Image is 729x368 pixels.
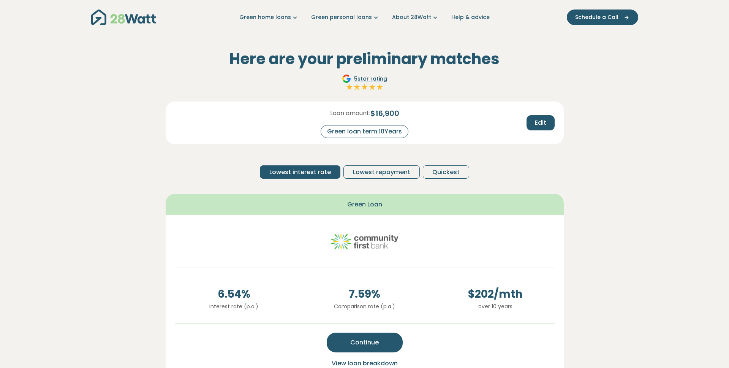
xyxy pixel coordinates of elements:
[527,115,555,130] button: Edit
[311,13,380,21] a: Green personal loans
[166,50,564,68] h2: Here are your preliminary matches
[269,168,331,177] span: Lowest interest rate
[341,74,388,92] a: Google5star ratingFull starFull starFull starFull starFull star
[327,333,403,352] button: Continue
[451,13,490,21] a: Help & advice
[305,286,424,302] span: 7.59 %
[353,83,361,91] img: Full star
[239,13,299,21] a: Green home loans
[353,168,410,177] span: Lowest repayment
[91,8,638,27] nav: Main navigation
[347,200,382,209] span: Green Loan
[376,83,384,91] img: Full star
[436,286,555,302] span: $ 202 /mth
[423,165,469,179] button: Quickest
[361,83,368,91] img: Full star
[175,302,293,311] p: Interest rate (p.a.)
[346,83,353,91] img: Full star
[175,286,293,302] span: 6.54 %
[575,13,618,21] span: Schedule a Call
[432,168,460,177] span: Quickest
[535,118,546,127] span: Edit
[368,83,376,91] img: Full star
[354,75,387,83] span: 5 star rating
[332,359,398,368] span: View loan breakdown
[330,109,370,118] span: Loan amount:
[350,338,379,347] span: Continue
[91,10,156,25] img: 28Watt
[305,302,424,311] p: Comparison rate (p.a.)
[321,125,408,138] div: Green loan term: 10 Years
[370,108,399,119] span: $ 16,900
[331,224,399,259] img: community-first logo
[392,13,439,21] a: About 28Watt
[342,74,351,83] img: Google
[436,302,555,311] p: over 10 years
[343,165,420,179] button: Lowest repayment
[567,10,638,25] button: Schedule a Call
[260,165,340,179] button: Lowest interest rate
